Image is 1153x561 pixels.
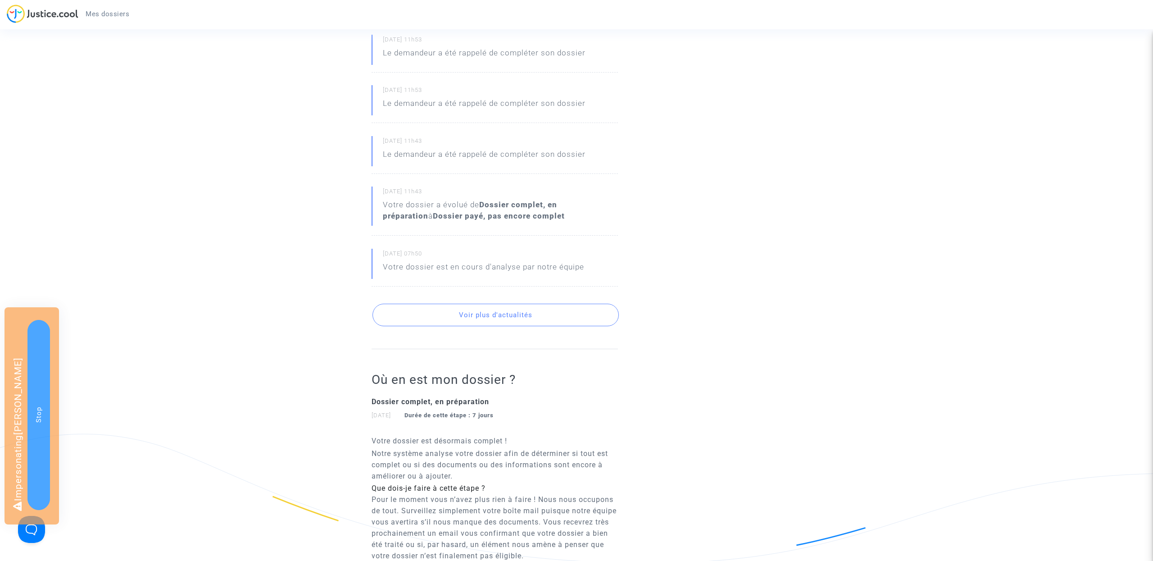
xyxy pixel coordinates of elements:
[35,407,43,423] span: Stop
[78,7,136,21] a: Mes dossiers
[372,483,618,494] div: Que dois-je faire à cette étape ?
[372,435,618,447] p: Votre dossier est désormais complet !
[383,86,618,98] small: [DATE] 11h53
[27,320,50,510] button: Stop
[372,372,618,388] h2: Où en est mon dossier ?
[372,448,618,482] p: Notre système analyse votre dossier afin de déterminer si tout est complet ou si des documents ou...
[433,211,565,220] b: Dossier payé, pas encore complet
[383,261,584,277] p: Votre dossier est en cours d'analyse par notre équipe
[383,137,618,149] small: [DATE] 11h43
[5,307,59,525] div: Impersonating
[383,250,618,261] small: [DATE] 07h50
[404,412,494,419] strong: Durée de cette étape : 7 jours
[383,187,618,199] small: [DATE] 11h43
[383,199,618,222] div: Votre dossier a évolué de à
[18,516,45,543] iframe: Help Scout Beacon - Open
[86,10,129,18] span: Mes dossiers
[372,412,494,419] small: [DATE]
[372,397,618,407] div: Dossier complet, en préparation
[383,36,618,47] small: [DATE] 11h53
[383,149,586,164] p: Le demandeur a été rappelé de compléter son dossier
[7,5,78,23] img: jc-logo.svg
[372,304,619,326] button: Voir plus d'actualités
[383,47,586,63] p: Le demandeur a été rappelé de compléter son dossier
[383,98,586,114] p: Le demandeur a été rappelé de compléter son dossier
